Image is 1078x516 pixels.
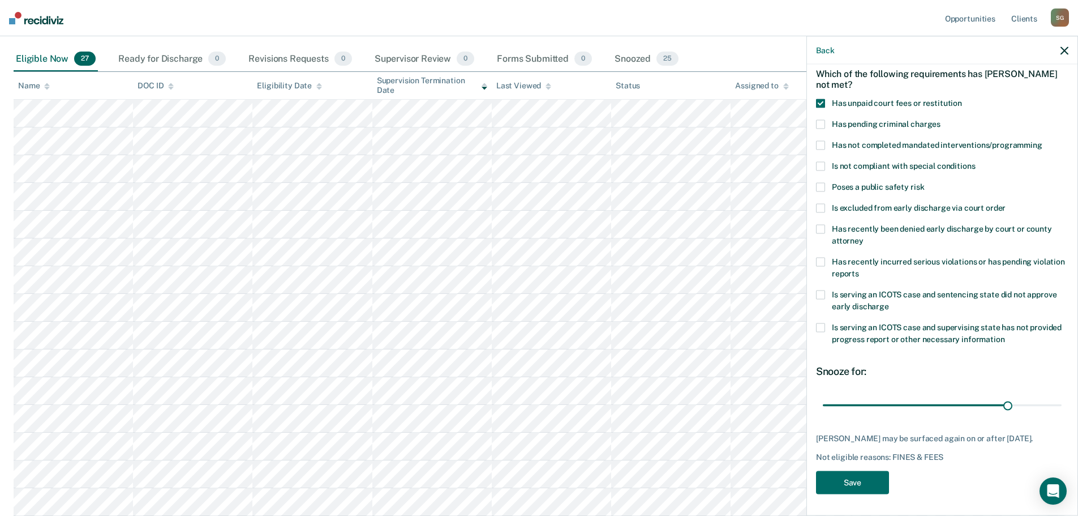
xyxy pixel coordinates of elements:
div: Revisions Requests [246,47,354,72]
span: Has pending criminal charges [832,120,940,129]
span: Has recently incurred serious violations or has pending violation reports [832,257,1065,278]
div: Last Viewed [496,81,551,91]
div: Open Intercom Messenger [1040,477,1067,505]
span: 0 [574,52,592,66]
span: Poses a public safety risk [832,182,924,191]
span: Has recently been denied early discharge by court or county attorney [832,224,1052,245]
div: Not eligible reasons: FINES & FEES [816,453,1068,462]
div: Ready for Discharge [116,47,228,72]
button: Back [816,45,834,55]
span: Is excluded from early discharge via court order [832,203,1006,212]
span: Has unpaid court fees or restitution [832,99,962,108]
button: Save [816,471,889,494]
span: 27 [74,52,96,66]
div: [PERSON_NAME] may be surfaced again on or after [DATE]. [816,433,1068,443]
div: DOC ID [138,81,174,91]
span: 25 [656,52,678,66]
div: Name [18,81,50,91]
div: Which of the following requirements has [PERSON_NAME] not met? [816,59,1068,99]
span: Is serving an ICOTS case and supervising state has not provided progress report or other necessar... [832,323,1062,344]
div: Supervisor Review [372,47,477,72]
div: Snoozed [612,47,681,72]
img: Recidiviz [9,12,63,24]
div: Eligible Now [14,47,98,72]
span: 0 [334,52,352,66]
div: Assigned to [735,81,788,91]
div: S G [1051,8,1069,27]
span: Is not compliant with special conditions [832,161,975,170]
span: Has not completed mandated interventions/programming [832,140,1042,150]
div: Eligibility Date [257,81,322,91]
div: Status [616,81,640,91]
span: 0 [208,52,226,66]
div: Supervision Termination Date [377,76,487,95]
div: Forms Submitted [495,47,594,72]
div: Snooze for: [816,365,1068,378]
span: Is serving an ICOTS case and sentencing state did not approve early discharge [832,290,1056,311]
span: 0 [457,52,474,66]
